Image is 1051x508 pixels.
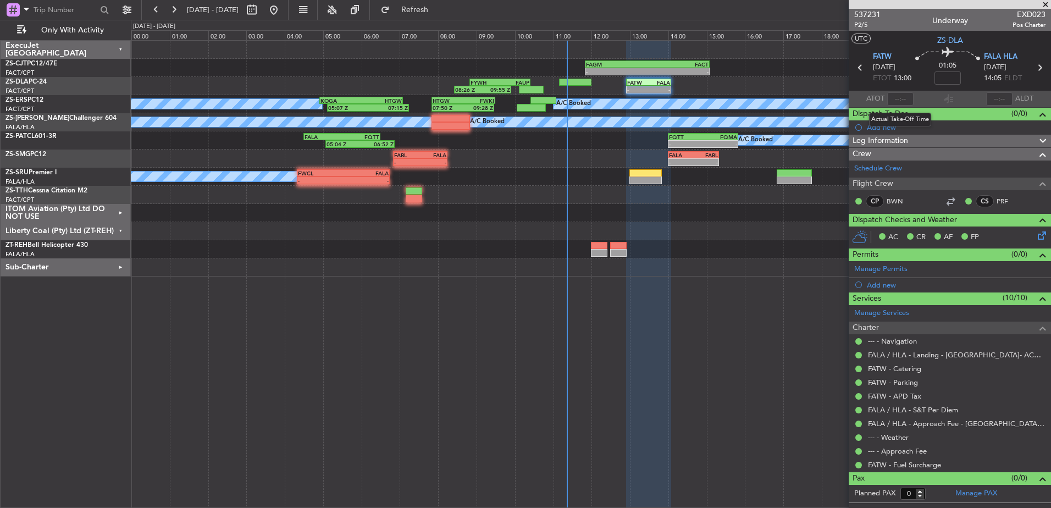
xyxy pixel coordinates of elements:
[707,30,745,40] div: 15:00
[5,187,87,194] a: ZS-TTHCessna Citation M2
[5,196,34,204] a: FACT/CPT
[5,105,34,113] a: FACT/CPT
[463,97,494,104] div: FWKI
[5,133,27,140] span: ZS-PAT
[853,322,879,334] span: Charter
[984,52,1017,63] span: FALA HLA
[1013,9,1046,20] span: EXD023
[455,86,483,93] div: 08:26 Z
[853,214,957,227] span: Dispatch Checks and Weather
[438,30,477,40] div: 08:00
[433,104,463,111] div: 07:50 Z
[5,60,27,67] span: ZS-CJT
[1011,472,1027,484] span: (0/0)
[1003,292,1027,303] span: (10/10)
[853,108,908,120] span: Dispatch To-Dos
[873,73,891,84] span: ETOT
[500,79,529,86] div: FAUP
[586,68,648,75] div: -
[703,141,737,147] div: -
[187,5,239,15] span: [DATE] - [DATE]
[246,30,285,40] div: 03:00
[854,20,881,30] span: P2/5
[1015,93,1033,104] span: ALDT
[868,378,918,387] a: FATW - Parking
[5,151,46,158] a: ZS-SMGPC12
[853,148,871,161] span: Crew
[5,151,30,158] span: ZS-SMG
[1011,249,1027,260] span: (0/0)
[400,30,438,40] div: 07:00
[375,1,441,19] button: Refresh
[627,79,649,86] div: FATW
[298,177,344,184] div: -
[668,30,707,40] div: 14:00
[649,79,670,86] div: FALA
[420,159,446,165] div: -
[556,96,591,112] div: A/C Booked
[5,187,28,194] span: ZS-TTH
[483,86,510,93] div: 09:55 Z
[868,364,921,373] a: FATW - Catering
[932,15,968,26] div: Underway
[34,2,97,18] input: Trip Number
[285,30,323,40] div: 04:00
[853,292,881,305] span: Services
[368,104,408,111] div: 07:15 Z
[627,86,649,93] div: -
[5,97,43,103] a: ZS-ERSPC12
[694,159,718,165] div: -
[29,26,116,34] span: Only With Activity
[420,152,446,158] div: FALA
[867,123,1046,132] div: Add new
[854,264,908,275] a: Manage Permits
[868,460,941,470] a: FATW - Fuel Surcharge
[873,52,892,63] span: FATW
[869,113,931,126] div: Actual Take-Off Time
[5,169,29,176] span: ZS-SRU
[5,242,88,249] a: ZT-REHBell Helicopter 430
[694,152,718,158] div: FABL
[868,433,909,442] a: --- - Weather
[868,336,917,346] a: --- - Navigation
[630,30,668,40] div: 13:00
[944,232,953,243] span: AF
[320,97,361,104] div: KOGA
[854,9,881,20] span: 537231
[5,242,27,249] span: ZT-REH
[853,472,865,485] span: Pax
[647,68,709,75] div: -
[866,195,884,207] div: CP
[854,488,895,499] label: Planned PAX
[170,30,208,40] div: 01:00
[976,195,994,207] div: CS
[649,86,670,93] div: -
[344,170,389,176] div: FALA
[5,69,34,77] a: FACT/CPT
[394,159,421,165] div: -
[868,391,921,401] a: FATW - APD Tax
[5,133,57,140] a: ZS-PATCL601-3R
[470,114,505,130] div: A/C Booked
[394,152,421,158] div: FABL
[328,104,368,111] div: 05:07 Z
[208,30,247,40] div: 02:00
[392,6,438,14] span: Refresh
[361,97,402,104] div: HTGW
[937,35,963,46] span: ZS-DLA
[955,488,997,499] a: Manage PAX
[868,405,958,415] a: FALA / HLA - S&T Per Diem
[5,79,47,85] a: ZS-DLAPC-24
[853,178,893,190] span: Flight Crew
[5,250,35,258] a: FALA/HLA
[131,30,170,40] div: 00:00
[984,62,1006,73] span: [DATE]
[1004,73,1022,84] span: ELDT
[433,97,463,104] div: HTGW
[647,61,709,68] div: FACT
[669,141,703,147] div: -
[471,79,500,86] div: FYWH
[939,60,956,71] span: 01:05
[5,169,57,176] a: ZS-SRUPremier I
[5,123,35,131] a: FALA/HLA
